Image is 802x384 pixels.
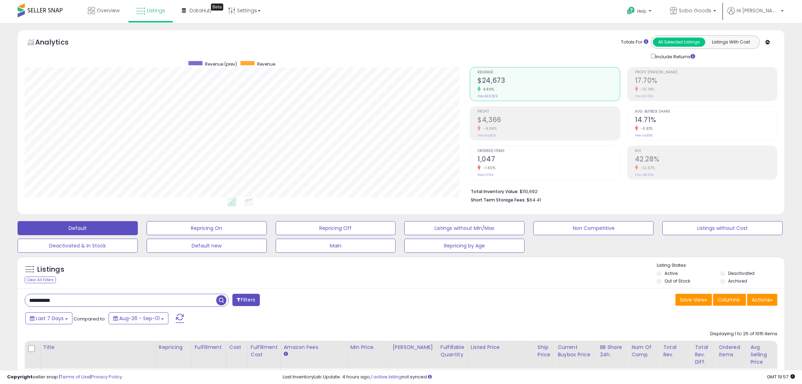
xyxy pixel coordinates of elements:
button: Default [18,221,138,235]
div: Fulfillment Cost [251,344,278,358]
small: Prev: $4,829 [477,133,496,138]
div: Cost [229,344,245,351]
span: Help [637,8,647,14]
h2: 14.71% [635,116,777,125]
small: -0.81% [638,126,653,131]
span: Hi [PERSON_NAME] [737,7,779,14]
span: Columns [718,296,740,303]
i: Get Help [627,6,635,15]
small: Prev: 1,064 [477,173,493,177]
small: Prev: 48.36% [635,173,654,177]
span: DataHub [190,7,212,14]
span: Compared to: [73,316,106,322]
div: Current Buybox Price [558,344,594,358]
small: -1.60% [481,165,495,171]
label: Deactivated [728,270,755,276]
div: Fulfillable Quantity [441,344,465,358]
small: Amazon Fees. [284,351,288,357]
div: Listed Price [471,344,532,351]
span: Revenue [257,61,275,67]
span: Avg. Buybox Share [635,110,777,114]
small: Prev: $23,529 [477,94,498,98]
span: Revenue [477,71,620,74]
span: ROI [635,149,777,153]
div: Fulfillment [195,344,223,351]
a: Privacy Policy [91,373,122,380]
small: Prev: 20.52% [635,94,653,98]
div: Total Rev. Diff. [695,344,713,366]
button: Repricing On [147,221,267,235]
div: Last InventoryLab Update: 4 hours ago, not synced. [283,374,795,380]
b: Short Term Storage Fees: [471,197,526,203]
a: Terms of Use [60,373,90,380]
h2: $4,366 [477,116,620,125]
h5: Analytics [35,37,82,49]
small: -9.58% [481,126,497,131]
span: Aug-26 - Sep-01 [119,315,160,322]
button: All Selected Listings [653,38,705,47]
div: Num of Comp. [631,344,657,358]
h5: Listings [37,265,64,274]
div: Repricing [159,344,189,351]
div: Ship Price [538,344,552,358]
p: Listing States: [657,262,784,269]
button: Deactivated & In Stock [18,239,138,253]
button: Save View [675,294,712,306]
h2: $24,673 [477,77,620,86]
span: Sobo Goods [679,7,711,14]
label: Out of Stock [665,278,690,284]
div: Clear All Filters [25,277,56,283]
button: Repricing Off [276,221,396,235]
span: 2025-09-9 19:57 GMT [767,373,795,380]
small: 4.86% [481,87,494,92]
div: Tooltip anchor [211,4,223,11]
label: Active [665,270,678,276]
button: Last 7 Days [25,312,72,324]
strong: Copyright [7,373,33,380]
div: Min Price [351,344,387,351]
div: [PERSON_NAME] [393,344,435,351]
button: Columns [713,294,746,306]
button: Actions [747,294,777,306]
span: Overview [97,7,120,14]
small: Prev: 14.83% [635,133,653,138]
b: Total Inventory Value: [471,188,519,194]
a: Hi [PERSON_NAME] [727,7,784,23]
span: Listings [147,7,165,14]
span: Profit [477,110,620,114]
button: Listings without Cost [662,221,783,235]
label: Archived [728,278,747,284]
button: Listings without Min/Max [404,221,525,235]
div: Totals For [621,39,648,46]
div: Title [43,344,153,351]
button: Main [276,239,396,253]
button: Filters [232,294,260,306]
div: Avg Selling Price [750,344,776,366]
div: Amazon Fees [284,344,345,351]
h2: 17.70% [635,77,777,86]
small: -13.74% [638,87,654,92]
div: Total Rev. [663,344,689,358]
span: $64.41 [527,197,541,203]
li: $110,692 [471,187,772,195]
a: Help [621,1,659,23]
span: Profit [PERSON_NAME] [635,71,777,74]
div: BB Share 24h. [600,344,625,358]
button: Default new [147,239,267,253]
div: Displaying 1 to 25 of 1015 items [710,331,777,337]
div: Ordered Items [719,344,744,358]
h2: 1,047 [477,155,620,165]
button: Repricing by Age [404,239,525,253]
span: Revenue (prev) [205,61,237,67]
button: Aug-26 - Sep-01 [109,312,168,324]
a: 1 active listing [371,373,402,380]
button: Non Competitive [533,221,654,235]
h2: 42.28% [635,155,777,165]
div: Include Returns [646,52,704,60]
span: Last 7 Days [36,315,64,322]
small: -12.57% [638,165,655,171]
div: seller snap | | [7,374,122,380]
button: Listings With Cost [705,38,757,47]
span: Ordered Items [477,149,620,153]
